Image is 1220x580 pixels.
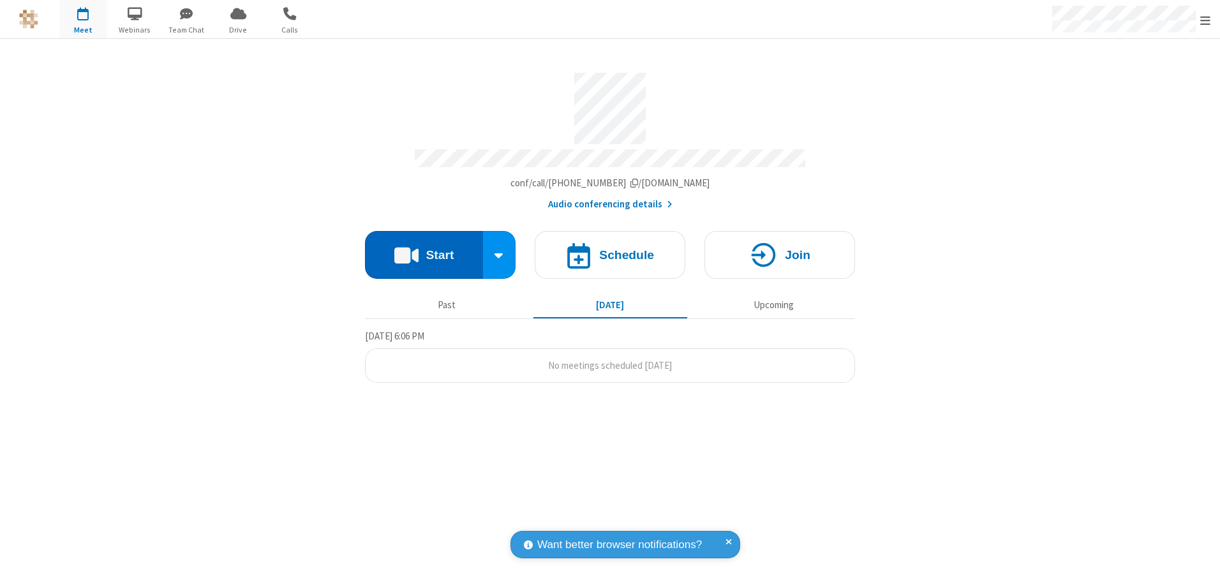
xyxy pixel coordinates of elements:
span: Team Chat [163,24,211,36]
h4: Schedule [599,249,654,261]
span: Webinars [111,24,159,36]
img: QA Selenium DO NOT DELETE OR CHANGE [19,10,38,29]
span: Copy my meeting room link [510,177,710,189]
button: Start [365,231,483,279]
div: Start conference options [483,231,516,279]
button: Upcoming [697,293,851,317]
button: Schedule [535,231,685,279]
span: Meet [59,24,107,36]
button: Past [370,293,524,317]
span: Drive [214,24,262,36]
button: [DATE] [533,293,687,317]
h4: Join [785,249,810,261]
span: [DATE] 6:06 PM [365,330,424,342]
span: Want better browser notifications? [537,537,702,553]
span: No meetings scheduled [DATE] [548,359,672,371]
h4: Start [426,249,454,261]
button: Audio conferencing details [548,197,673,212]
span: Calls [266,24,314,36]
button: Copy my meeting room linkCopy my meeting room link [510,176,710,191]
button: Join [704,231,855,279]
section: Account details [365,63,855,212]
section: Today's Meetings [365,329,855,383]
